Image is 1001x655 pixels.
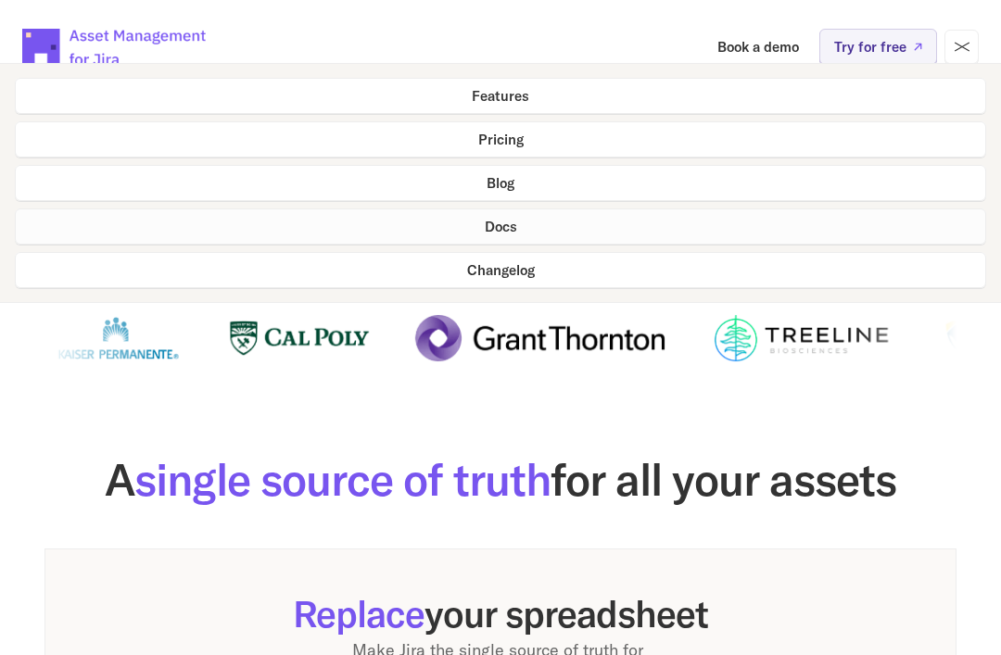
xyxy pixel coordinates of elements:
[15,121,986,157] a: Pricing
[819,29,937,65] a: Try for free
[478,132,524,146] p: Pricing
[632,315,812,361] img: Logo
[134,451,551,507] span: single source of truth
[487,176,514,190] p: Blog
[432,315,586,361] img: Logo
[293,590,424,636] span: Replace
[15,208,986,245] a: Docs
[834,40,906,54] p: Try for free
[15,252,986,288] a: Changelog
[704,29,812,65] a: Book a demo
[44,455,957,504] h2: A for all your assets
[467,263,535,277] p: Changelog
[472,89,529,103] p: Features
[74,593,927,634] h2: your spreadsheet
[485,220,517,233] p: Docs
[717,40,799,54] p: Book a demo
[15,165,986,201] a: Blog
[15,78,986,114] a: Features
